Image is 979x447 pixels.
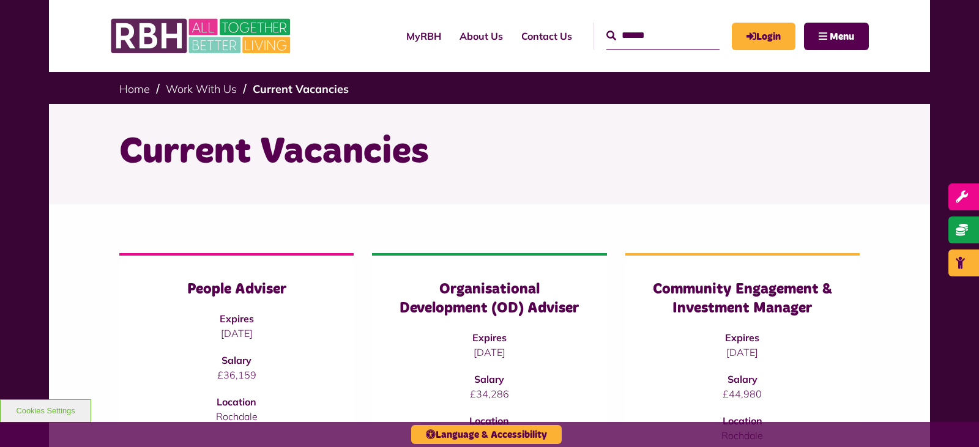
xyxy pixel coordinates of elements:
strong: Salary [221,354,251,366]
img: RBH [110,12,294,60]
button: Language & Accessibility [411,425,562,444]
a: MyRBH [397,20,450,53]
a: About Us [450,20,512,53]
h1: Current Vacancies [119,128,860,176]
a: Home [119,82,150,96]
button: Navigation [804,23,869,50]
span: Menu [830,32,854,42]
strong: Location [217,396,256,408]
h3: Organisational Development (OD) Adviser [396,280,582,318]
p: £34,286 [396,386,582,401]
strong: Salary [728,373,758,385]
strong: Location [723,415,762,427]
strong: Expires [220,312,254,325]
h3: People Adviser [144,280,329,299]
p: £44,980 [650,386,835,401]
h3: Community Engagement & Investment Manager [650,280,835,318]
a: Current Vacancies [253,82,349,96]
p: Rochdale [144,409,329,424]
a: Contact Us [512,20,581,53]
p: £36,159 [144,368,329,382]
a: Work With Us [166,82,237,96]
strong: Salary [474,373,504,385]
strong: Expires [472,331,507,344]
strong: Expires [725,331,759,344]
strong: Location [469,415,509,427]
p: [DATE] [650,345,835,360]
p: [DATE] [144,326,329,341]
a: MyRBH [732,23,795,50]
iframe: Netcall Web Assistant for live chat [924,392,979,447]
p: [DATE] [396,345,582,360]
